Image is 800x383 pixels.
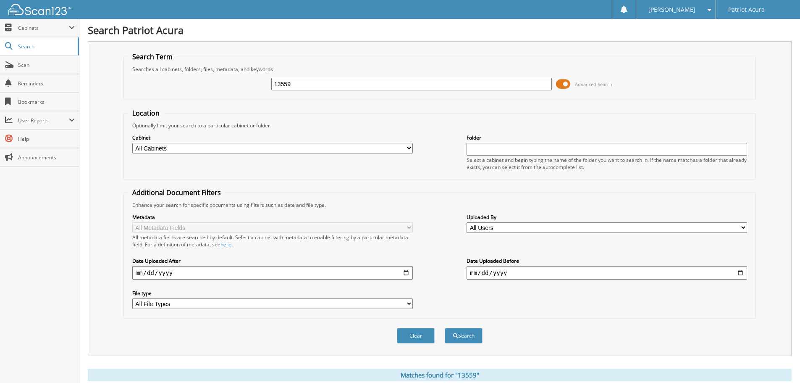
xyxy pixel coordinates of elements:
[220,241,231,248] a: here
[18,98,75,106] span: Bookmarks
[128,52,177,61] legend: Search Term
[8,4,71,15] img: scan123-logo-white.svg
[128,108,164,118] legend: Location
[132,234,413,248] div: All metadata fields are searched by default. Select a cabinet with metadata to enable filtering b...
[88,23,792,37] h1: Search Patriot Acura
[128,122,751,129] div: Optionally limit your search to a particular cabinet or folder
[728,7,765,12] span: Patriot Acura
[445,328,483,343] button: Search
[18,24,69,32] span: Cabinets
[88,369,792,381] div: Matches found for "13559"
[18,80,75,87] span: Reminders
[467,257,747,264] label: Date Uploaded Before
[128,66,751,73] div: Searches all cabinets, folders, files, metadata, and keywords
[397,328,435,343] button: Clear
[132,214,413,221] label: Metadata
[467,266,747,280] input: end
[18,117,69,124] span: User Reports
[648,7,695,12] span: [PERSON_NAME]
[132,257,413,264] label: Date Uploaded After
[575,81,612,87] span: Advanced Search
[128,188,225,197] legend: Additional Document Filters
[132,134,413,141] label: Cabinet
[132,266,413,280] input: start
[467,134,747,141] label: Folder
[128,201,751,209] div: Enhance your search for specific documents using filters such as date and file type.
[467,214,747,221] label: Uploaded By
[18,61,75,69] span: Scan
[18,43,73,50] span: Search
[467,156,747,171] div: Select a cabinet and begin typing the name of the folder you want to search in. If the name match...
[18,135,75,143] span: Help
[18,154,75,161] span: Announcements
[132,290,413,297] label: File type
